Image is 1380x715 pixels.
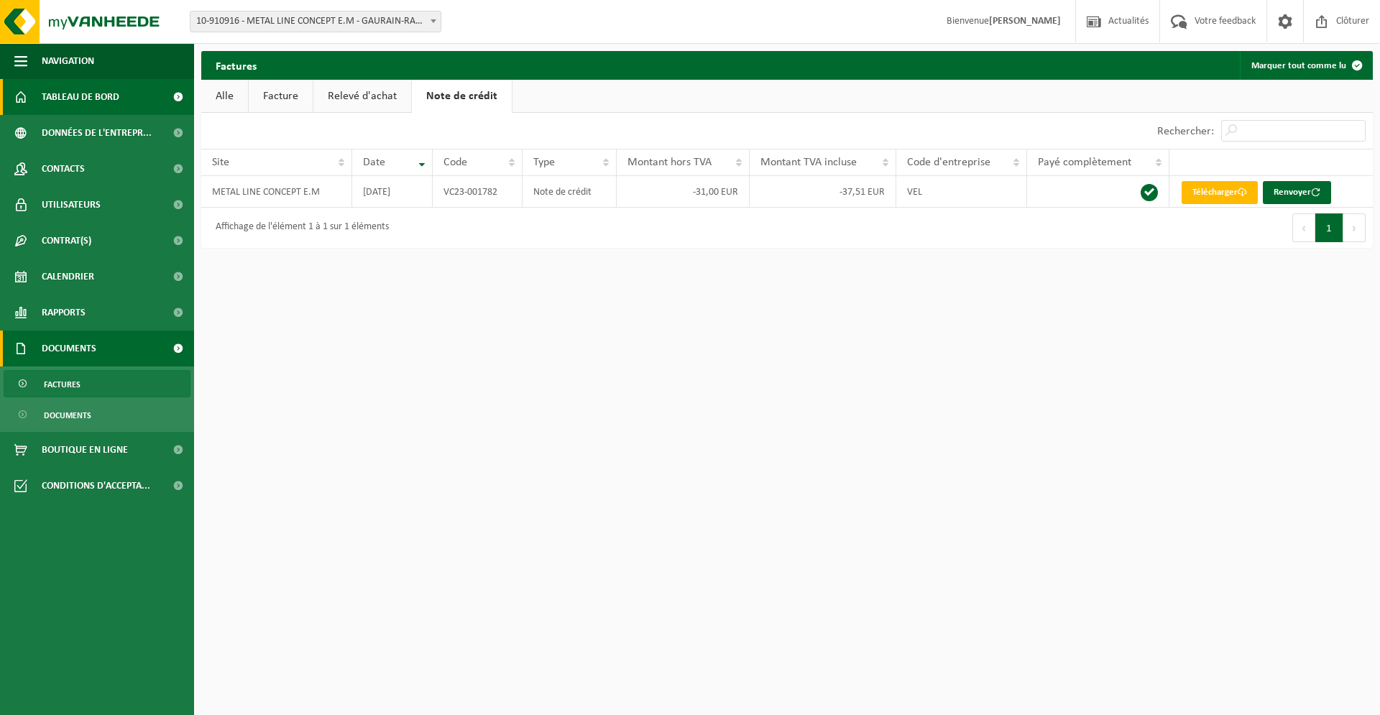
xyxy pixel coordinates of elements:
[42,259,94,295] span: Calendrier
[44,402,91,429] span: Documents
[42,187,101,223] span: Utilisateurs
[4,401,190,428] a: Documents
[1263,181,1331,204] button: Renvoyer
[352,176,433,208] td: [DATE]
[44,371,80,398] span: Factures
[1038,157,1131,168] span: Payé complètement
[201,176,352,208] td: METAL LINE CONCEPT E.M
[1292,213,1315,242] button: Previous
[443,157,467,168] span: Code
[907,157,990,168] span: Code d'entreprise
[201,80,248,113] a: Alle
[42,295,86,331] span: Rapports
[989,16,1061,27] strong: [PERSON_NAME]
[617,176,750,208] td: -31,00 EUR
[363,157,385,168] span: Date
[190,11,441,32] span: 10-910916 - METAL LINE CONCEPT E.M - GAURAIN-RAMECROIX
[523,176,617,208] td: Note de crédit
[42,151,85,187] span: Contacts
[896,176,1027,208] td: VEL
[4,370,190,397] a: Factures
[42,115,152,151] span: Données de l'entrepr...
[42,43,94,79] span: Navigation
[190,11,441,32] span: 10-910916 - METAL LINE CONCEPT E.M - GAURAIN-RAMECROIX
[1240,51,1371,80] button: Marquer tout comme lu
[412,80,512,113] a: Note de crédit
[42,331,96,366] span: Documents
[750,176,896,208] td: -37,51 EUR
[208,215,389,241] div: Affichage de l'élément 1 à 1 sur 1 éléments
[1315,213,1343,242] button: 1
[42,79,119,115] span: Tableau de bord
[533,157,555,168] span: Type
[42,223,91,259] span: Contrat(s)
[1157,126,1214,137] label: Rechercher:
[42,432,128,468] span: Boutique en ligne
[433,176,523,208] td: VC23-001782
[627,157,712,168] span: Montant hors TVA
[201,51,271,79] h2: Factures
[249,80,313,113] a: Facture
[1182,181,1258,204] a: Télécharger
[313,80,411,113] a: Relevé d'achat
[760,157,857,168] span: Montant TVA incluse
[42,468,150,504] span: Conditions d'accepta...
[212,157,229,168] span: Site
[1343,213,1366,242] button: Next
